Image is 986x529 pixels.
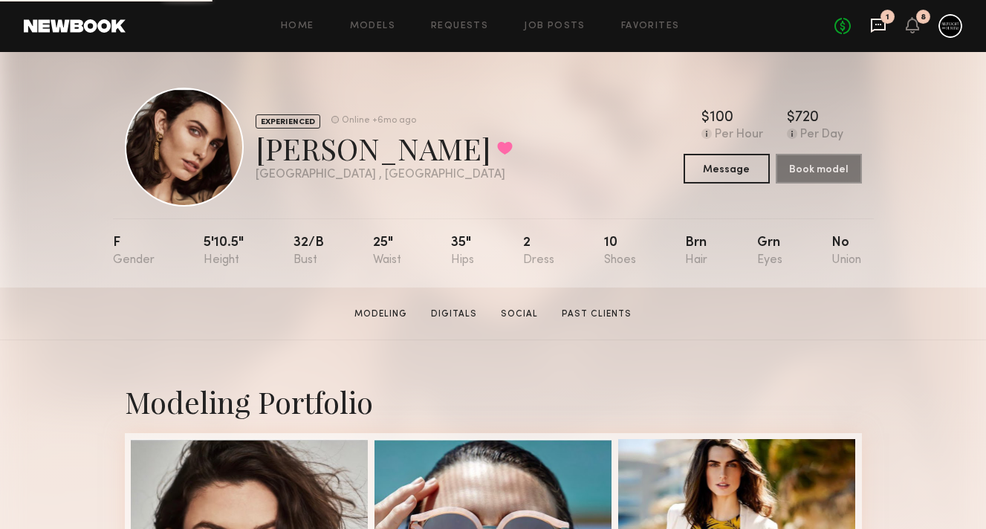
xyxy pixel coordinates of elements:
[125,382,862,421] div: Modeling Portfolio
[684,154,770,184] button: Message
[281,22,314,31] a: Home
[431,22,488,31] a: Requests
[685,236,707,267] div: Brn
[523,236,554,267] div: 2
[256,169,513,181] div: [GEOGRAPHIC_DATA] , [GEOGRAPHIC_DATA]
[710,111,733,126] div: 100
[795,111,819,126] div: 720
[293,236,324,267] div: 32/b
[701,111,710,126] div: $
[342,116,416,126] div: Online +6mo ago
[831,236,861,267] div: No
[451,236,474,267] div: 35"
[800,129,843,142] div: Per Day
[886,13,889,22] div: 1
[621,22,680,31] a: Favorites
[256,129,513,168] div: [PERSON_NAME]
[256,114,320,129] div: EXPERIENCED
[524,22,586,31] a: Job Posts
[348,308,413,321] a: Modeling
[495,308,544,321] a: Social
[373,236,401,267] div: 25"
[715,129,763,142] div: Per Hour
[787,111,795,126] div: $
[425,308,483,321] a: Digitals
[604,236,636,267] div: 10
[757,236,782,267] div: Grn
[113,236,155,267] div: F
[204,236,244,267] div: 5'10.5"
[921,13,926,22] div: 8
[556,308,638,321] a: Past Clients
[350,22,395,31] a: Models
[870,17,886,36] a: 1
